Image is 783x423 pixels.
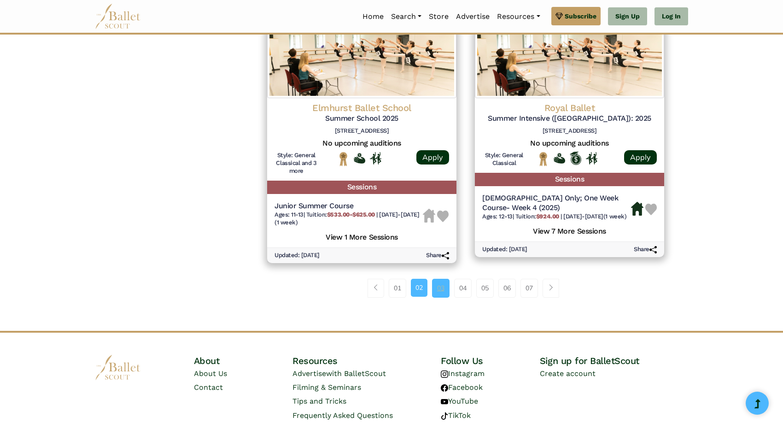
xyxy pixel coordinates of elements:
a: Filming & Seminars [292,383,361,392]
img: Heart [437,211,449,222]
a: 02 [411,279,427,296]
h4: Royal Ballet [482,102,657,114]
a: 04 [454,279,472,297]
img: In Person [370,152,381,164]
h5: View 7 More Sessions [482,224,657,236]
h6: [STREET_ADDRESS] [482,127,657,135]
h5: Summer Intensive ([GEOGRAPHIC_DATA]): 2025 [482,114,657,123]
img: Housing Unavailable [423,209,435,223]
span: Tuition: [306,211,377,218]
h5: No upcoming auditions [275,139,449,148]
a: YouTube [441,397,478,405]
a: Resources [493,7,543,26]
h6: Share [634,246,657,253]
h5: Sessions [475,173,664,186]
a: 06 [498,279,516,297]
h6: Updated: [DATE] [482,246,527,253]
h5: No upcoming auditions [482,139,657,148]
a: Facebook [441,383,483,392]
img: In Person [586,152,597,164]
a: Home [359,7,387,26]
span: [DATE]-[DATE] (1 week) [563,213,626,220]
img: Logo [267,6,456,98]
h5: Summer School 2025 [275,114,449,123]
h6: | | [275,211,423,227]
img: Housing Available [631,202,643,216]
img: facebook logo [441,384,448,392]
h6: Style: General Classical and 3 more [275,152,318,175]
a: 05 [476,279,494,297]
a: Create account [540,369,596,378]
h6: Style: General Classical [482,152,526,167]
h6: Share [426,252,449,259]
img: tiktok logo [441,412,448,420]
a: Log In [654,7,688,26]
h5: View 1 More Sessions [275,230,449,242]
a: TikTok [441,411,471,420]
a: Instagram [441,369,485,378]
h4: Sign up for BalletScout [540,355,688,367]
a: Store [425,7,452,26]
img: gem.svg [555,11,563,21]
h4: About [194,355,293,367]
a: Apply [624,150,657,164]
span: [DATE]-[DATE] (1 week) [275,211,419,226]
h5: Sessions [267,181,456,194]
span: Ages: 12-13 [482,213,513,220]
img: Offers Financial Aid [354,153,365,163]
h6: | | [482,213,631,221]
a: 03 [432,279,450,297]
a: 01 [389,279,406,297]
img: Logo [475,6,664,98]
h4: Elmhurst Ballet School [275,102,449,114]
a: Apply [416,150,449,164]
a: Contact [194,383,223,392]
h4: Follow Us [441,355,540,367]
img: National [538,152,549,166]
a: Advertisewith BalletScout [292,369,386,378]
a: Search [387,7,425,26]
h5: [DEMOGRAPHIC_DATA] Only; One Week Course- Week 4 (2025) [482,194,631,213]
a: About Us [194,369,227,378]
h6: Updated: [DATE] [275,252,320,259]
span: Tuition: [515,213,561,220]
nav: Page navigation example [368,279,564,297]
a: Tips and Tricks [292,397,346,405]
img: logo [95,355,141,380]
img: Heart [645,204,657,215]
span: with BalletScout [326,369,386,378]
a: Subscribe [551,7,601,25]
img: instagram logo [441,370,448,378]
b: $924.00 [536,213,559,220]
a: Advertise [452,7,493,26]
span: Subscribe [565,11,596,21]
h6: [STREET_ADDRESS] [275,127,449,135]
a: Sign Up [608,7,647,26]
a: 07 [520,279,538,297]
img: National [338,152,349,166]
b: $533.00-$625.00 [327,211,375,218]
img: youtube logo [441,398,448,405]
img: Offers Financial Aid [554,153,565,163]
span: Ages: 11-13 [275,211,304,218]
h4: Resources [292,355,441,367]
h5: Junior Summer Course [275,201,423,211]
a: Frequently Asked Questions [292,411,393,420]
img: Offers Scholarship [570,152,581,164]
